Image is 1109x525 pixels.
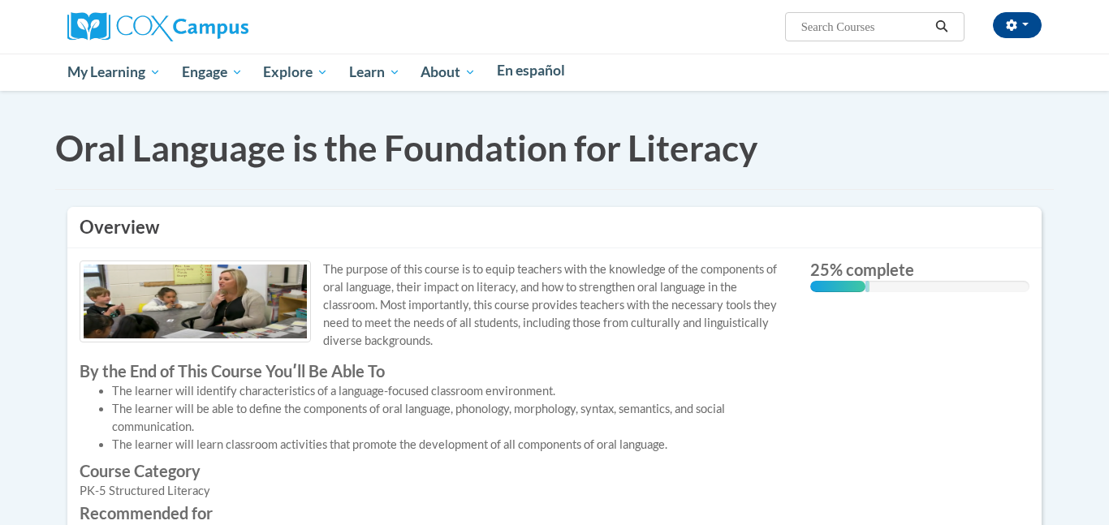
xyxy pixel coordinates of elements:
button: Search [930,17,954,37]
a: En español [486,54,576,88]
div: 25% complete [810,281,865,292]
div: PK-5 Structured Literacy [80,482,786,500]
h3: Overview [80,215,1029,240]
a: About [411,54,487,91]
li: The learner will learn classroom activities that promote the development of all components of ora... [112,436,786,454]
a: Explore [252,54,339,91]
a: My Learning [57,54,171,91]
span: Oral Language is the Foundation for Literacy [55,127,757,169]
span: Explore [263,62,328,82]
label: Recommended for [80,504,786,522]
span: My Learning [67,62,161,82]
img: Course logo image [80,260,311,342]
label: 25% complete [810,260,1029,278]
label: By the End of This Course Youʹll Be Able To [80,362,786,380]
li: The learner will identify characteristics of a language-focused classroom environment. [112,382,786,400]
span: En español [497,62,565,79]
span: About [421,62,476,82]
div: Main menu [43,54,1066,91]
img: Cox Campus [67,12,248,41]
li: The learner will be able to define the components of oral language, phonology, morphology, syntax... [112,400,786,436]
a: Cox Campus [67,19,248,32]
button: Account Settings [993,12,1042,38]
span: Learn [349,62,400,82]
input: Search Courses [800,17,930,37]
p: The purpose of this course is to equip teachers with the knowledge of the components of oral lang... [80,260,786,350]
div: 0.001% [865,281,870,292]
label: Course Category [80,462,786,480]
a: Engage [171,54,253,91]
span: Engage [182,62,243,82]
a: Learn [339,54,411,91]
